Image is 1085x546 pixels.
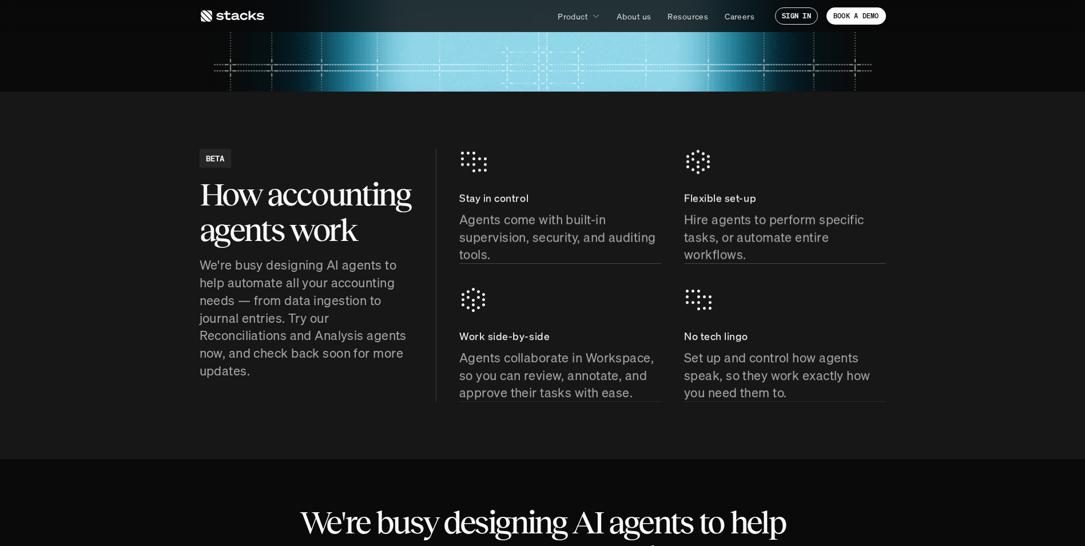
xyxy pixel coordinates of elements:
[200,177,413,247] h2: How accounting agents work
[459,190,661,207] p: Stay in control
[610,6,658,26] a: About us
[826,7,886,25] a: BOOK A DEMO
[558,10,588,22] p: Product
[459,211,661,264] p: Agents come with built-in supervision, security, and auditing tools.
[617,10,651,22] p: About us
[206,152,225,164] h2: BETA
[775,7,818,25] a: SIGN IN
[782,12,811,20] p: SIGN IN
[667,10,708,22] p: Resources
[725,10,754,22] p: Careers
[135,218,185,226] a: Privacy Policy
[684,349,886,402] p: Set up and control how agents speak, so they work exactly how you need them to.
[684,190,886,207] p: Flexible set-up
[684,211,886,264] p: Hire agents to perform specific tasks, or automate entire workflows.
[661,6,715,26] a: Resources
[684,328,886,345] p: No tech lingo
[459,328,661,345] p: Work side-by-side
[833,12,879,20] p: BOOK A DEMO
[718,6,761,26] a: Careers
[459,349,661,402] p: Agents collaborate in Workspace, so you can review, annotate, and approve their tasks with ease.
[200,256,413,380] p: We're busy designing AI agents to help automate all your accounting needs — from data ingestion t...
